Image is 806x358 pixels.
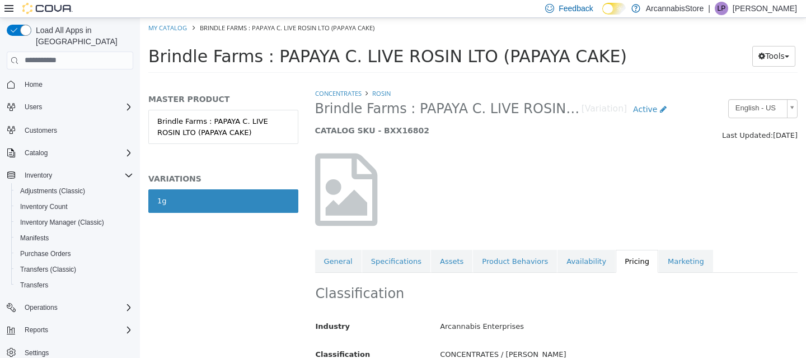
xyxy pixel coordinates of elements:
span: Manifests [16,231,133,245]
button: Transfers [11,277,138,293]
button: Reports [20,323,53,337]
a: Pricing [476,232,518,255]
span: Purchase Orders [20,249,71,258]
button: Reports [2,322,138,338]
a: My Catalog [8,6,47,14]
a: Product Behaviors [333,232,417,255]
button: Tools [612,28,655,49]
span: Home [25,80,43,89]
a: Adjustments (Classic) [16,184,90,198]
span: Transfers (Classic) [20,265,76,274]
small: [Variation] [442,87,487,96]
span: Users [20,100,133,114]
span: Inventory [20,169,133,182]
span: Inventory [25,171,52,180]
a: CONCENTRATES [175,71,222,80]
a: Purchase Orders [16,247,76,261]
button: Home [2,76,138,92]
span: Catalog [20,146,133,160]
button: Users [20,100,46,114]
span: Customers [20,123,133,137]
p: [PERSON_NAME] [733,2,797,15]
p: ArcannabisStore [646,2,704,15]
span: Reports [25,326,48,334]
button: Inventory [20,169,57,182]
input: Dark Mode [602,3,626,15]
span: Feedback [559,3,593,14]
button: Inventory [2,168,138,183]
span: Brindle Farms : PAPAYA C. LIVE ROSIN LTO (PAPAYA CAKE) [60,6,235,14]
a: Availability [418,232,475,255]
span: Inventory Count [16,200,133,213]
span: Users [25,103,42,111]
span: Transfers [20,281,48,290]
span: Operations [20,301,133,314]
span: Transfers (Classic) [16,263,133,276]
span: Classification [176,332,231,341]
span: [DATE] [633,113,658,122]
span: Inventory Count [20,202,68,211]
span: Purchase Orders [16,247,133,261]
span: Adjustments (Classic) [16,184,133,198]
button: Transfers (Classic) [11,262,138,277]
h5: CATALOG SKU - BXX16802 [175,108,533,118]
button: Inventory Count [11,199,138,215]
button: Inventory Manager (Classic) [11,215,138,230]
a: Brindle Farms : PAPAYA C. LIVE ROSIN LTO (PAPAYA CAKE) [8,92,158,126]
span: Reports [20,323,133,337]
span: Operations [25,303,58,312]
a: Inventory Count [16,200,72,213]
a: Transfers (Classic) [16,263,81,276]
span: Adjustments (Classic) [20,187,85,196]
span: Industry [176,304,210,313]
a: Transfers [16,278,53,292]
button: Operations [2,300,138,315]
span: Home [20,77,133,91]
button: Purchase Orders [11,246,138,262]
div: Luke Periccos [715,2,728,15]
div: CONCENTRATES / [PERSON_NAME] [292,327,666,347]
a: Specifications [222,232,290,255]
button: Adjustments (Classic) [11,183,138,199]
div: 1g [17,178,27,189]
button: Catalog [20,146,52,160]
p: | [708,2,710,15]
span: Manifests [20,234,49,243]
span: Catalog [25,148,48,157]
button: Manifests [11,230,138,246]
div: Arcannabis Enterprises [292,299,666,319]
img: Cova [22,3,73,14]
a: Home [20,78,47,91]
span: Inventory Manager (Classic) [16,216,133,229]
h5: VARIATIONS [8,156,158,166]
span: Brindle Farms : PAPAYA C. LIVE ROSIN LTO (PAPAYA CAKE) [8,29,487,48]
h5: MASTER PRODUCT [8,76,158,86]
a: Assets [291,232,332,255]
span: Customers [25,126,57,135]
span: Brindle Farms : PAPAYA C. LIVE ROSIN LTO (PAPAYA CAKE) - 1g [175,82,442,100]
a: Rosin [232,71,251,80]
a: Inventory Manager (Classic) [16,216,109,229]
span: Inventory Manager (Classic) [20,218,104,227]
a: Customers [20,124,62,137]
button: Customers [2,122,138,138]
button: Users [2,99,138,115]
a: Manifests [16,231,53,245]
span: Active [493,87,517,96]
span: Last Updated: [582,113,633,122]
span: LP [718,2,726,15]
a: Marketing [519,232,573,255]
button: Catalog [2,145,138,161]
a: English - US [588,81,658,100]
span: Settings [25,348,49,357]
button: Operations [20,301,62,314]
a: General [175,232,222,255]
span: Load All Apps in [GEOGRAPHIC_DATA] [31,25,133,47]
span: English - US [589,82,643,99]
h2: Classification [176,267,658,285]
span: Transfers [16,278,133,292]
